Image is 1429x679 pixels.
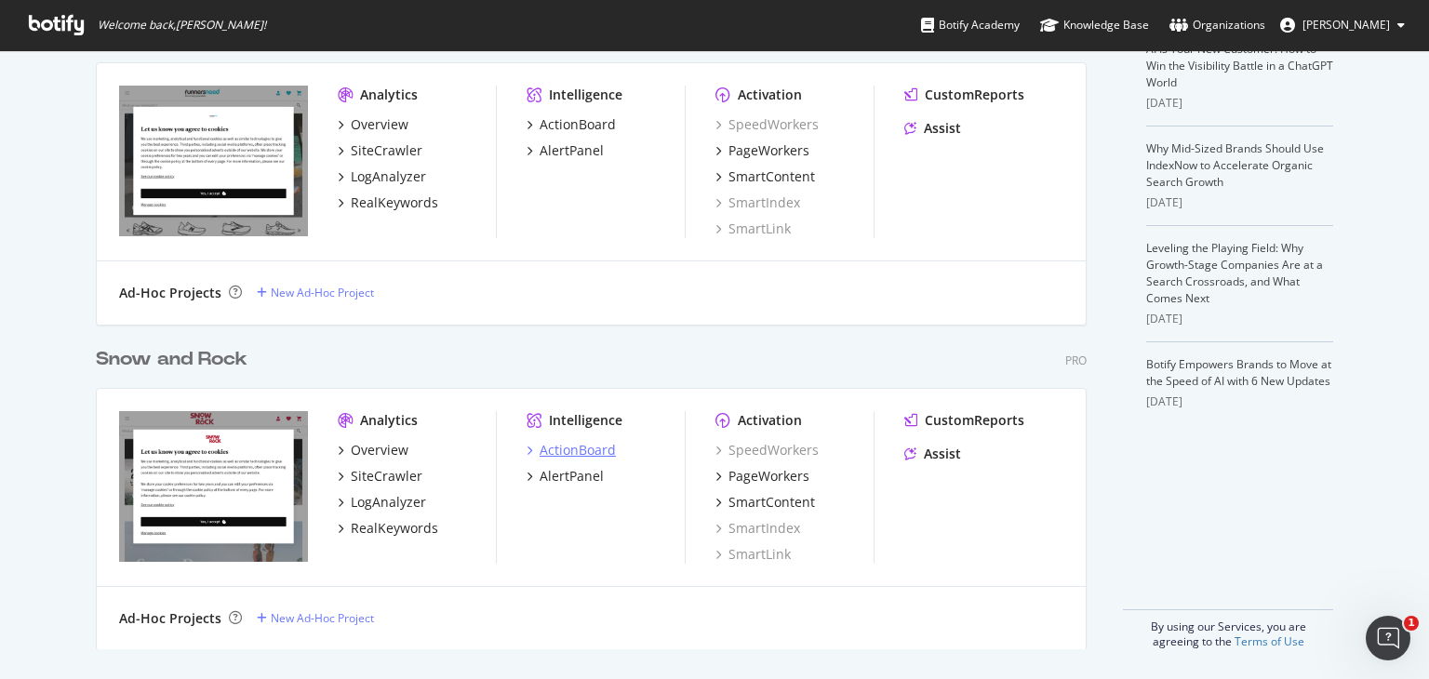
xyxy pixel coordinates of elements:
a: Overview [338,441,408,459]
div: CustomReports [925,411,1024,430]
div: AlertPanel [540,141,604,160]
div: By using our Services, you are agreeing to the [1123,609,1333,649]
div: Intelligence [549,86,622,104]
span: 1 [1404,616,1419,631]
div: Knowledge Base [1040,16,1149,34]
div: LogAnalyzer [351,167,426,186]
div: Overview [351,441,408,459]
a: Botify Empowers Brands to Move at the Speed of AI with 6 New Updates [1146,356,1331,389]
a: AlertPanel [527,467,604,486]
div: Overview [351,115,408,134]
a: RealKeywords [338,519,438,538]
a: SmartLink [715,545,791,564]
a: SpeedWorkers [715,115,819,134]
a: SmartIndex [715,193,800,212]
a: SmartContent [715,167,815,186]
div: Assist [924,445,961,463]
div: [DATE] [1146,393,1333,410]
div: New Ad-Hoc Project [271,285,374,300]
div: RealKeywords [351,193,438,212]
a: SiteCrawler [338,467,422,486]
div: Ad-Hoc Projects [119,609,221,628]
a: SiteCrawler [338,141,422,160]
div: Analytics [360,411,418,430]
div: SiteCrawler [351,141,422,160]
a: SmartIndex [715,519,800,538]
a: PageWorkers [715,467,809,486]
span: Rebecca Green [1302,17,1390,33]
div: Activation [738,86,802,104]
div: PageWorkers [728,141,809,160]
a: Assist [904,119,961,138]
a: SmartContent [715,493,815,512]
div: Snow and Rock [96,346,247,373]
div: Botify Academy [921,16,1020,34]
div: [DATE] [1146,194,1333,211]
div: RealKeywords [351,519,438,538]
a: RealKeywords [338,193,438,212]
div: [DATE] [1146,311,1333,327]
div: LogAnalyzer [351,493,426,512]
a: Leveling the Playing Field: Why Growth-Stage Companies Are at a Search Crossroads, and What Comes... [1146,240,1323,306]
a: CustomReports [904,86,1024,104]
div: New Ad-Hoc Project [271,610,374,626]
div: SmartContent [728,167,815,186]
div: Assist [924,119,961,138]
div: Pro [1065,353,1087,368]
a: Snow and Rock [96,346,255,373]
a: AlertPanel [527,141,604,160]
div: [DATE] [1146,95,1333,112]
div: SiteCrawler [351,467,422,486]
iframe: Intercom live chat [1366,616,1410,660]
a: New Ad-Hoc Project [257,610,374,626]
div: SmartContent [728,493,815,512]
a: ActionBoard [527,115,616,134]
span: Welcome back, [PERSON_NAME] ! [98,18,266,33]
a: Why Mid-Sized Brands Should Use IndexNow to Accelerate Organic Search Growth [1146,140,1324,190]
div: Organizations [1169,16,1265,34]
a: Terms of Use [1235,633,1304,649]
div: PageWorkers [728,467,809,486]
div: Ad-Hoc Projects [119,284,221,302]
a: AI Is Your New Customer: How to Win the Visibility Battle in a ChatGPT World [1146,41,1333,90]
img: https://www.snowandrock.com/ [119,411,308,562]
div: ActionBoard [540,115,616,134]
div: CustomReports [925,86,1024,104]
a: Overview [338,115,408,134]
a: PageWorkers [715,141,809,160]
button: [PERSON_NAME] [1265,10,1420,40]
div: ActionBoard [540,441,616,459]
div: Intelligence [549,411,622,430]
div: Analytics [360,86,418,104]
a: CustomReports [904,411,1024,430]
a: LogAnalyzer [338,167,426,186]
div: Activation [738,411,802,430]
a: ActionBoard [527,441,616,459]
a: New Ad-Hoc Project [257,285,374,300]
a: SpeedWorkers [715,441,819,459]
div: AlertPanel [540,467,604,486]
a: LogAnalyzer [338,493,426,512]
a: Assist [904,445,961,463]
img: https://www.runnersneed.com/ [119,86,308,236]
a: SmartLink [715,220,791,238]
